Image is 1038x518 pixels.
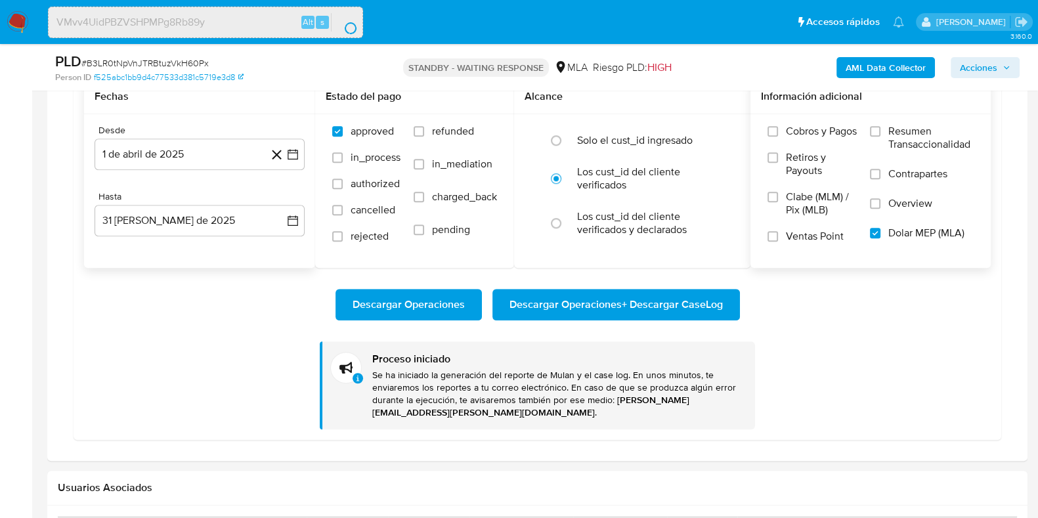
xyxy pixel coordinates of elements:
span: Riesgo PLD: [593,60,672,75]
span: # B3LR0tNpVnJTRBtuzVkH60Px [81,56,209,70]
button: Acciones [951,57,1020,78]
span: 3.160.0 [1010,31,1031,41]
input: Buscar usuario o caso... [49,14,362,31]
b: AML Data Collector [846,57,926,78]
h2: Usuarios Asociados [58,481,1017,494]
a: Notificaciones [893,16,904,28]
span: Acciones [960,57,997,78]
button: AML Data Collector [836,57,935,78]
span: Accesos rápidos [806,15,880,29]
button: search-icon [331,13,358,32]
span: Alt [303,16,313,28]
b: Person ID [55,72,91,83]
span: s [320,16,324,28]
b: PLD [55,51,81,72]
p: florencia.lera@mercadolibre.com [936,16,1010,28]
p: STANDBY - WAITING RESPONSE [403,58,549,77]
span: HIGH [647,60,672,75]
a: Salir [1014,15,1028,29]
div: MLA [554,60,588,75]
a: f525abc1bb9d4c77533d381c5719e3d8 [94,72,244,83]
